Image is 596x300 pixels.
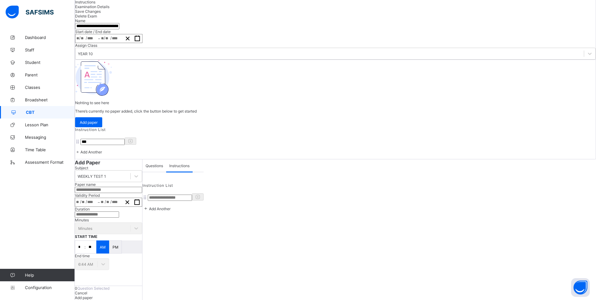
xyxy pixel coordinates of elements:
[25,285,74,290] span: Configuration
[75,9,101,14] span: Save Changes
[75,254,90,258] span: End time
[75,286,77,291] span: 0
[78,174,106,179] div: WEEKLY TEST 1
[75,100,596,105] p: Nohting to see here
[25,135,75,140] span: Messaging
[80,120,98,125] span: Add paper
[98,36,100,41] span: –
[75,43,97,48] span: Assign Class
[110,199,112,204] span: /
[149,206,171,211] span: Add Another
[75,60,596,127] div: Nohting to see here
[25,160,75,165] span: Assessment Format
[100,245,106,249] p: AM
[25,147,75,152] span: Time Table
[146,163,163,168] span: Questions
[75,295,93,300] span: Add paper
[75,127,106,132] span: Instruction List
[78,51,93,56] div: YEAR 10
[80,199,81,204] span: /
[75,14,97,18] span: Delete Exam
[25,85,75,90] span: Classes
[75,291,87,295] span: Cancel
[80,150,102,154] span: Add Another
[6,6,54,19] img: safsims
[110,35,112,41] span: /
[75,207,90,211] label: Duration
[169,163,190,168] span: Instructions
[25,47,75,52] span: Staff
[142,183,173,188] span: Instruction List
[75,109,596,114] p: There’s currently no paper added, click the button below to get started
[75,166,88,170] span: Subject
[75,193,100,198] span: Validity Period
[25,72,75,77] span: Parent
[25,122,75,127] span: Lesson Plan
[75,29,111,34] span: Start date / End date
[75,218,89,222] span: Minutes
[75,18,85,23] span: Name
[26,110,75,115] span: CBT
[25,35,75,40] span: Dashboard
[25,97,75,102] span: Broadsheet
[75,234,97,239] span: start time
[84,245,85,249] p: :
[75,182,96,187] label: Paper name
[75,4,109,9] span: Examination Details
[77,286,109,291] span: Question Selected
[25,60,75,65] span: Student
[571,278,590,297] button: Open asap
[113,245,118,249] p: PM
[25,273,74,278] span: Help
[75,159,142,166] span: Add Paper
[86,35,87,41] span: /
[98,200,100,205] span: –
[75,60,112,96] img: empty_paper.ad750738770ac8374cccfa65f26fe3c4.svg
[104,35,105,41] span: /
[105,199,106,204] span: /
[79,35,80,41] span: /
[86,199,87,204] span: /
